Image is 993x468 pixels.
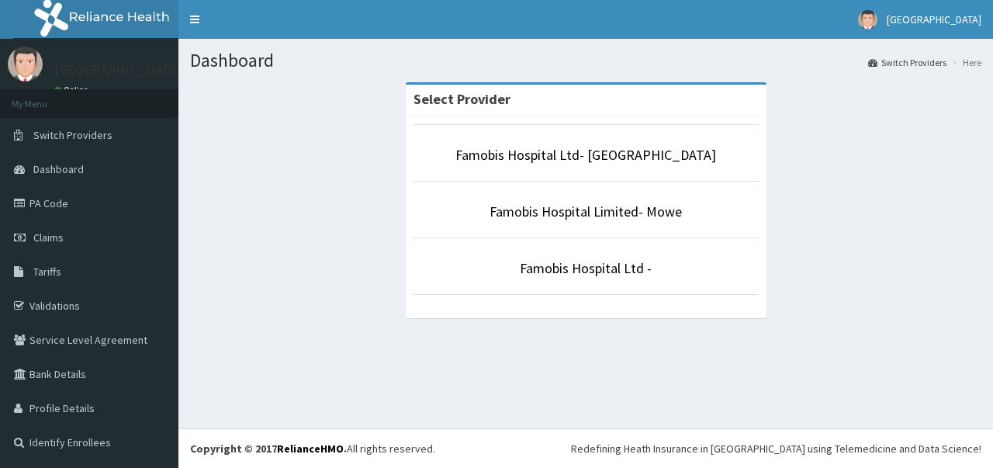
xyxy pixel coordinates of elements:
[868,56,946,69] a: Switch Providers
[8,47,43,81] img: User Image
[33,162,84,176] span: Dashboard
[178,428,993,468] footer: All rights reserved.
[858,10,877,29] img: User Image
[33,231,64,244] span: Claims
[948,56,981,69] li: Here
[54,85,92,95] a: Online
[190,442,347,456] strong: Copyright © 2017 .
[54,63,182,77] p: [GEOGRAPHIC_DATA]
[33,128,112,142] span: Switch Providers
[571,441,981,456] div: Redefining Heath Insurance in [GEOGRAPHIC_DATA] using Telemedicine and Data Science!
[520,259,652,277] a: Famobis Hospital Ltd -
[190,50,981,71] h1: Dashboard
[277,442,344,456] a: RelianceHMO
[490,203,682,220] a: Famobis Hospital Limited- Mowe
[455,146,716,164] a: Famobis Hospital Ltd- [GEOGRAPHIC_DATA]
[33,265,61,279] span: Tariffs
[887,12,981,26] span: [GEOGRAPHIC_DATA]
[413,90,510,108] strong: Select Provider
